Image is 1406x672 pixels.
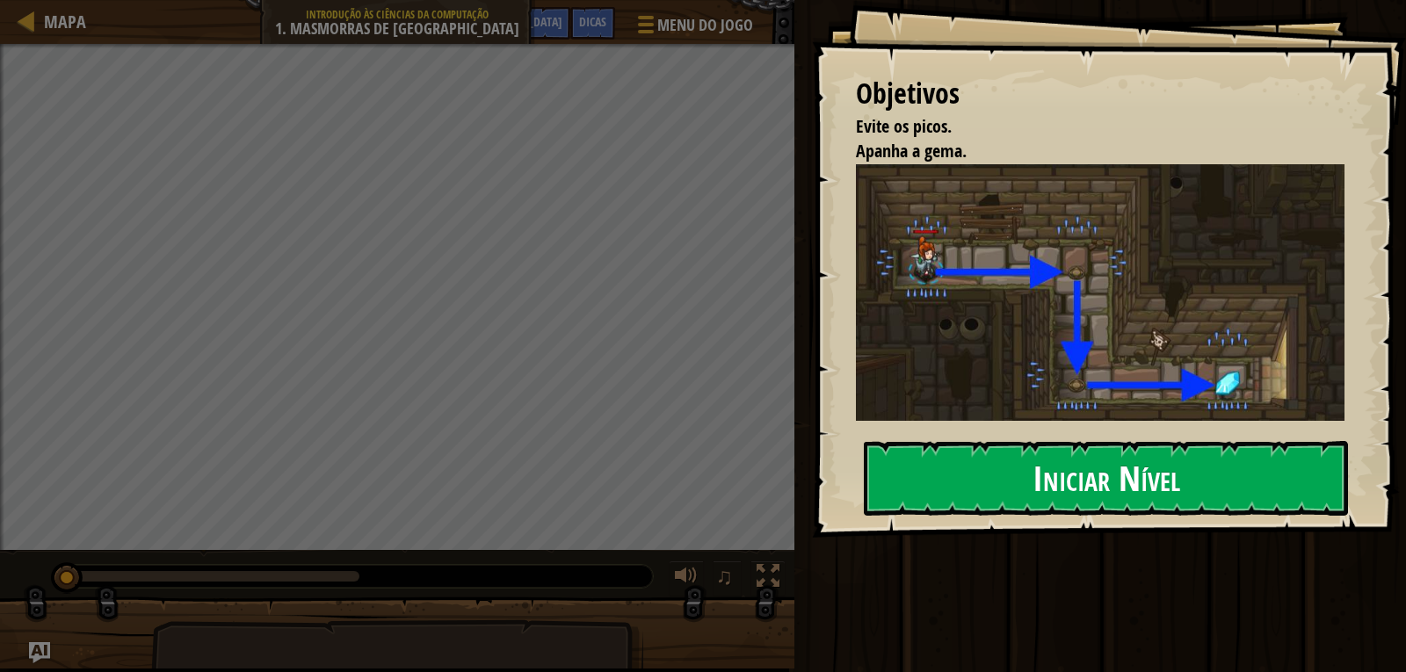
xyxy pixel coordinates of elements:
[657,14,753,36] font: Menu do Jogo
[834,114,1340,140] li: Evite os picos.
[669,560,704,596] button: Ajustar volume
[750,560,786,596] button: Alternar ruído branco
[579,13,606,30] font: Dicas
[35,10,86,33] a: Mapa
[716,563,734,589] font: ♫
[44,10,86,33] font: Mapa
[624,7,764,48] button: Menu do Jogo
[856,164,1358,421] img: Dungeons of kithgard
[713,560,743,596] button: ♫
[834,139,1340,164] li: Apanha a gema.
[29,642,50,663] button: Pergunte à IA
[856,139,967,163] font: Apanha a gema.
[864,441,1348,515] button: Iniciar Nível
[856,114,952,138] font: Evite os picos.
[1033,454,1180,502] font: Iniciar Nível
[395,7,570,40] button: Pergunte à IA
[403,13,562,30] font: Pergunte à [GEOGRAPHIC_DATA]
[856,74,960,112] font: Objetivos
